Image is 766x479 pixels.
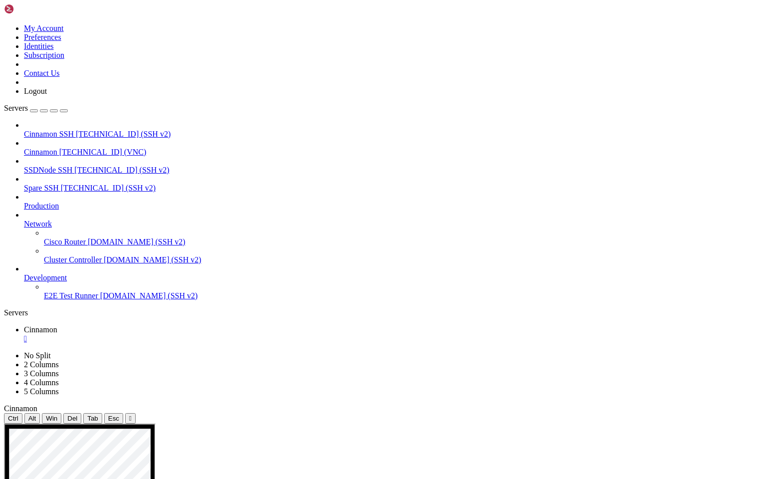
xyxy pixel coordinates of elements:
[44,238,762,246] a: Cisco Router [DOMAIN_NAME] (SSH v2)
[44,238,86,246] span: Cisco Router
[24,69,60,77] a: Contact Us
[61,184,156,192] span: [TECHNICAL_ID] (SSH v2)
[24,264,762,300] li: Development
[44,255,762,264] a: Cluster Controller [DOMAIN_NAME] (SSH v2)
[44,282,762,300] li: E2E Test Runner [DOMAIN_NAME] (SSH v2)
[24,202,762,211] a: Production
[24,130,74,138] span: Cinnamon SSH
[24,148,762,157] a: Cinnamon [TECHNICAL_ID] (VNC)
[24,166,762,175] a: SSDNode SSH [TECHNICAL_ID] (SSH v2)
[76,130,171,138] span: [TECHNICAL_ID] (SSH v2)
[24,202,59,210] span: Production
[104,413,123,424] button: Esc
[24,378,59,387] a: 4 Columns
[24,211,762,264] li: Network
[24,121,762,139] li: Cinnamon SSH [TECHNICAL_ID] (SSH v2)
[24,157,762,175] li: SSDNode SSH [TECHNICAL_ID] (SSH v2)
[24,184,762,193] a: Spare SSH [TECHNICAL_ID] (SSH v2)
[67,415,77,422] span: Del
[24,360,59,369] a: 2 Columns
[24,193,762,211] li: Production
[24,51,64,59] a: Subscription
[87,415,98,422] span: Tab
[83,413,102,424] button: Tab
[44,255,102,264] span: Cluster Controller
[4,104,28,112] span: Servers
[44,291,762,300] a: E2E Test Runner [DOMAIN_NAME] (SSH v2)
[74,166,169,174] span: [TECHNICAL_ID] (SSH v2)
[108,415,119,422] span: Esc
[59,148,147,156] span: [TECHNICAL_ID] (VNC)
[88,238,186,246] span: [DOMAIN_NAME] (SSH v2)
[24,33,61,41] a: Preferences
[4,4,61,14] img: Shellngn
[104,255,201,264] span: [DOMAIN_NAME] (SSH v2)
[24,273,67,282] span: Development
[24,148,57,156] span: Cinnamon
[8,415,18,422] span: Ctrl
[24,413,40,424] button: Alt
[24,334,762,343] a: 
[63,413,81,424] button: Del
[4,404,37,413] span: Cinnamon
[24,325,762,343] a: Cinnamon
[24,87,47,95] a: Logout
[24,139,762,157] li: Cinnamon [TECHNICAL_ID] (VNC)
[44,291,98,300] span: E2E Test Runner
[4,104,68,112] a: Servers
[24,166,72,174] span: SSDNode SSH
[44,246,762,264] li: Cluster Controller [DOMAIN_NAME] (SSH v2)
[24,369,59,378] a: 3 Columns
[4,308,762,317] div: Servers
[129,415,132,422] div: 
[24,24,64,32] a: My Account
[24,351,51,360] a: No Split
[46,415,57,422] span: Win
[100,291,198,300] span: [DOMAIN_NAME] (SSH v2)
[24,325,57,334] span: Cinnamon
[24,42,54,50] a: Identities
[125,413,136,424] button: 
[24,175,762,193] li: Spare SSH [TECHNICAL_ID] (SSH v2)
[24,184,59,192] span: Spare SSH
[4,413,22,424] button: Ctrl
[24,387,59,396] a: 5 Columns
[24,220,52,228] span: Network
[44,229,762,246] li: Cisco Router [DOMAIN_NAME] (SSH v2)
[42,413,61,424] button: Win
[24,273,762,282] a: Development
[28,415,36,422] span: Alt
[24,220,762,229] a: Network
[24,130,762,139] a: Cinnamon SSH [TECHNICAL_ID] (SSH v2)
